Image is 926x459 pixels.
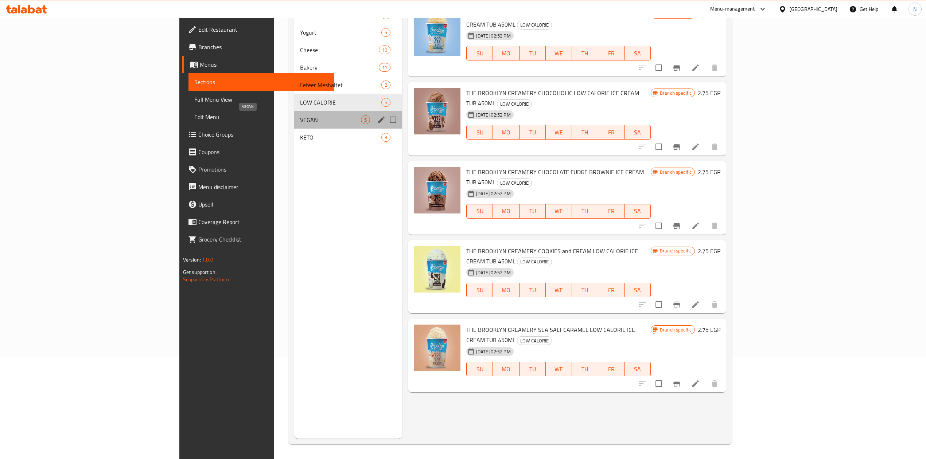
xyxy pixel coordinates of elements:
[493,46,519,60] button: MO
[493,283,519,297] button: MO
[651,297,666,312] span: Select to update
[789,5,837,13] div: [GEOGRAPHIC_DATA]
[294,111,402,129] div: VEGAN5edit
[651,218,666,234] span: Select to update
[294,3,402,149] nav: Menu sections
[546,125,572,140] button: WE
[414,167,460,213] img: THE BROOKLYN CREAMERY CHOCOLATE FUDGE BROWNIE ICE CREAM TUB 450ML
[517,337,552,345] span: LOW CALORIE
[379,63,390,72] div: items
[598,46,625,60] button: FR
[575,285,595,295] span: TH
[598,283,625,297] button: FR
[598,362,625,376] button: FR
[657,169,694,176] span: Branch specific
[182,143,334,161] a: Coupons
[470,48,490,59] span: SU
[414,246,460,293] img: THE BROOKLYN CREAMERY COOKIES and CREAM LOW CALORIE ICE CREAM TUB 450ML
[294,76,402,94] div: Feteer Meshaltet2
[549,285,569,295] span: WE
[572,283,598,297] button: TH
[572,204,598,219] button: TH
[497,179,532,187] span: LOW CALORIE
[668,375,685,392] button: Branch-specific-item
[691,379,700,388] a: Edit menu item
[627,206,648,216] span: SA
[493,125,519,140] button: MO
[473,269,513,276] span: [DATE] 02:52 PM
[601,127,622,138] span: FR
[194,95,328,104] span: Full Menu View
[300,63,379,72] span: Bakery
[520,46,546,60] button: TU
[381,98,390,107] div: items
[575,364,595,374] span: TH
[657,247,694,254] span: Branch specific
[414,88,460,134] img: THE BROOKLYN CREAMERY CHOCOHOLIC LOW CALORIE ICE CREAM TUB 450ML
[198,25,328,34] span: Edit Restaurant
[496,285,516,295] span: MO
[300,46,379,54] span: Cheese
[601,206,622,216] span: FR
[627,285,648,295] span: SA
[496,48,516,59] span: MO
[601,364,622,374] span: FR
[182,56,334,73] a: Menus
[198,183,328,191] span: Menu disclaimer
[300,115,361,124] span: VEGAN
[470,206,490,216] span: SU
[706,138,723,156] button: delete
[466,9,646,30] span: THE BROOKLYN CREAMERY SWEET CREAM VANILLA LOW CALORIE ICE CREAM TUB 450ML
[706,296,723,313] button: delete
[522,285,543,295] span: TU
[300,81,381,89] span: Feteer Meshaltet
[198,165,328,174] span: Promotions
[466,324,635,345] span: THE BROOKLYN CREAMERY SEA SALT CARAMEL LOW CALORIE ICE CREAM TUB 450ML
[627,127,648,138] span: SA
[466,125,493,140] button: SU
[294,129,402,146] div: KETO3
[625,362,651,376] button: SA
[493,362,519,376] button: MO
[182,126,334,143] a: Choice Groups
[691,142,700,151] a: Edit menu item
[294,24,402,41] div: Yogurt5
[300,133,381,142] div: KETO
[575,48,595,59] span: TH
[466,283,493,297] button: SU
[549,48,569,59] span: WE
[657,326,694,333] span: Branch specific
[379,46,390,54] div: items
[698,9,720,19] h6: 2.75 EGP
[575,206,595,216] span: TH
[572,46,598,60] button: TH
[182,231,334,248] a: Grocery Checklist
[691,221,700,230] a: Edit menu item
[522,48,543,59] span: TU
[182,38,334,56] a: Branches
[520,204,546,219] button: TU
[651,376,666,391] span: Select to update
[517,21,552,30] div: LOW CALORIE
[294,41,402,59] div: Cheese10
[598,125,625,140] button: FR
[202,255,213,264] span: 1.0.0
[182,213,334,231] a: Coverage Report
[493,204,519,219] button: MO
[466,87,639,109] span: THE BROOKLYN CREAMERY CHOCOHOLIC LOW CALORIE ICE CREAM TUB 450ML
[194,113,328,121] span: Edit Menu
[691,63,700,72] a: Edit menu item
[466,46,493,60] button: SU
[497,100,532,108] span: LOW CALORIE
[188,73,334,91] a: Sections
[470,127,490,138] span: SU
[691,300,700,309] a: Edit menu item
[466,246,638,267] span: THE BROOKLYN CREAMERY COOKIES and CREAM LOW CALORIE ICE CREAM TUB 450ML
[382,29,390,36] span: 5
[414,325,460,371] img: THE BROOKLYN CREAMERY SEA SALT CARAMEL LOW CALORIE ICE CREAM TUB 450ML
[182,161,334,178] a: Promotions
[625,204,651,219] button: SA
